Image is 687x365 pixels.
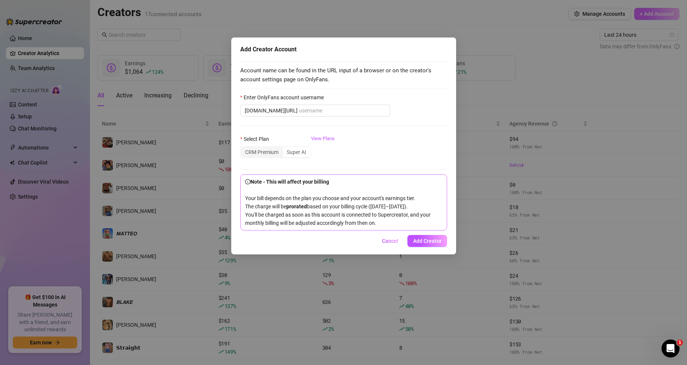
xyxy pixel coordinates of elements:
span: info-circle [245,179,250,184]
b: prorated [286,203,307,209]
button: Add Creator [407,235,447,247]
strong: Note - This will affect your billing [245,179,329,185]
label: Enter OnlyFans account username [240,93,329,102]
span: Account name can be found in the URL input of a browser or on the creator's account settings page... [240,66,447,84]
a: View Plans [311,135,335,165]
button: Cancel [376,235,404,247]
span: Cancel [382,238,398,244]
input: Enter OnlyFans account username [299,106,386,115]
iframe: Intercom live chat [662,340,680,358]
span: Add Creator [413,238,442,244]
label: Select Plan [240,135,274,143]
div: CRM Premium [241,147,283,157]
div: Super AI [283,147,310,157]
span: 1 [677,340,683,346]
span: [DOMAIN_NAME][URL] [245,106,298,115]
div: Add Creator Account [240,45,447,54]
div: segmented control [240,146,311,158]
span: Your bill depends on the plan you choose and your account's earnings tier. The charge will be bas... [245,179,431,226]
